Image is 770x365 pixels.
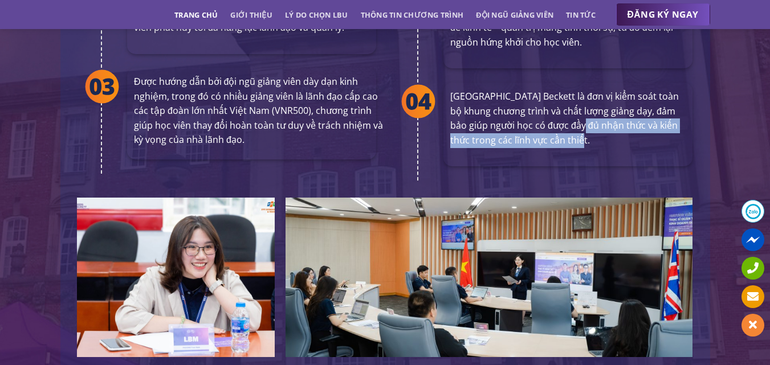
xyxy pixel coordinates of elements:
p: [GEOGRAPHIC_DATA] Beckett là đơn vị kiểm soát toàn bộ khung chương trình và chất lượng giảng dạy,... [450,89,686,147]
a: Thông tin chương trình [361,5,464,25]
span: ĐĂNG KÝ NGAY [628,7,699,22]
p: Được hướng dẫn bởi đội ngũ giảng viên dày dạn kinh nghiệm, trong đó có nhiều giảng viên là lãnh đ... [134,75,383,147]
a: Đội ngũ giảng viên [476,5,553,25]
a: Giới thiệu [230,5,272,25]
a: Tin tức [566,5,596,25]
a: Trang chủ [174,5,218,25]
a: ĐĂNG KÝ NGAY [616,3,710,26]
a: Lý do chọn LBU [285,5,348,25]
